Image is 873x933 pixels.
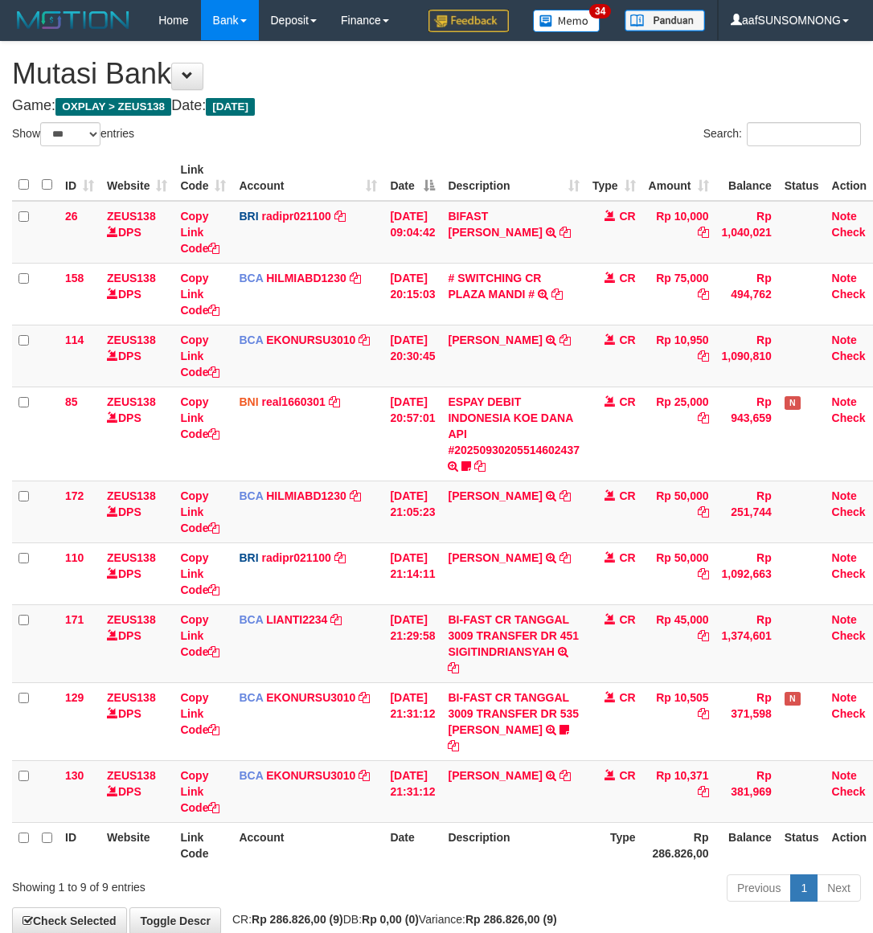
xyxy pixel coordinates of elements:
a: Copy Link Code [180,272,219,317]
th: Website [100,822,174,868]
span: CR [619,691,635,704]
h1: Mutasi Bank [12,58,861,90]
a: [PERSON_NAME] [448,489,542,502]
span: BCA [239,613,263,626]
td: Rp 381,969 [715,760,778,822]
span: BCA [239,489,263,502]
span: 85 [65,395,78,408]
span: BCA [239,272,263,284]
a: Check [832,505,866,518]
a: Copy Rp 10,505 to clipboard [698,707,709,720]
a: Copy Link Code [180,489,219,534]
a: EKONURSU3010 [266,691,355,704]
a: Copy EKONURSU3010 to clipboard [359,691,370,704]
a: Copy BI-FAST CR TANGGAL 3009 TRANSFER DR 535 AISYAH PUTRI HALIZ to clipboard [448,739,459,752]
a: Copy # SWITCHING CR PLAZA MANDI # to clipboard [551,288,563,301]
td: Rp 1,092,663 [715,542,778,604]
a: Copy Rp 25,000 to clipboard [698,411,709,424]
a: Check [832,785,866,798]
strong: Rp 0,00 (0) [362,913,419,926]
th: ID [59,822,100,868]
label: Search: [703,122,861,146]
th: Status [778,822,826,868]
th: Description [441,822,586,868]
td: DPS [100,325,174,387]
a: BI-FAST CR TANGGAL 3009 TRANSFER DR 535 [PERSON_NAME] [448,691,579,736]
a: Check [832,350,866,362]
td: DPS [100,201,174,264]
span: CR [619,334,635,346]
th: Account: activate to sort column ascending [232,155,383,201]
span: CR [619,769,635,782]
a: [PERSON_NAME] [448,551,542,564]
th: Account [232,822,383,868]
a: Note [832,489,857,502]
strong: Rp 286.826,00 (9) [252,913,343,926]
span: BCA [239,769,263,782]
span: [DATE] [206,98,255,116]
td: DPS [100,481,174,542]
span: 34 [589,4,611,18]
a: Copy HILMIABD1230 to clipboard [350,272,361,284]
a: Note [832,551,857,564]
th: Rp 286.826,00 [642,822,715,868]
a: ZEUS138 [107,210,156,223]
a: Copy Link Code [180,691,219,736]
a: Copy DIDI MULYADI to clipboard [559,489,571,502]
a: [PERSON_NAME] [448,334,542,346]
span: BCA [239,334,263,346]
th: Link Code: activate to sort column ascending [174,155,232,201]
th: Description: activate to sort column ascending [441,155,586,201]
a: Copy radipr021100 to clipboard [334,551,346,564]
a: EKONURSU3010 [266,334,355,346]
a: BIFAST [PERSON_NAME] [448,210,542,239]
img: Button%20Memo.svg [533,10,600,32]
a: # SWITCHING CR PLAZA MANDI # [448,272,541,301]
a: Next [817,874,861,902]
input: Search: [747,122,861,146]
span: OXPLAY > ZEUS138 [55,98,171,116]
div: Showing 1 to 9 of 9 entries [12,873,352,895]
a: Copy Link Code [180,334,219,379]
a: ZEUS138 [107,334,156,346]
a: Note [832,395,857,408]
a: ESPAY DEBIT INDONESIA KOE DANA API #20250930205514602437 [448,395,580,456]
a: Copy Rp 10,000 to clipboard [698,226,709,239]
img: panduan.png [625,10,705,31]
td: Rp 25,000 [642,387,715,481]
label: Show entries [12,122,134,146]
td: DPS [100,263,174,325]
span: BNI [239,395,258,408]
a: Copy Link Code [180,613,219,658]
td: [DATE] 21:14:11 [383,542,441,604]
a: Copy Rp 10,371 to clipboard [698,785,709,798]
td: [DATE] 21:31:12 [383,682,441,760]
a: Check [832,226,866,239]
a: Copy EKONURSU3010 to clipboard [359,769,370,782]
td: [DATE] 20:15:03 [383,263,441,325]
img: Feedback.jpg [428,10,509,32]
span: 114 [65,334,84,346]
a: Copy Link Code [180,395,219,440]
th: Link Code [174,822,232,868]
select: Showentries [40,122,100,146]
td: DPS [100,542,174,604]
td: [DATE] 21:31:12 [383,760,441,822]
span: CR [619,210,635,223]
span: CR [619,489,635,502]
a: HILMIABD1230 [266,489,346,502]
a: [PERSON_NAME] [448,769,542,782]
td: Rp 10,000 [642,201,715,264]
td: Rp 251,744 [715,481,778,542]
a: Copy Rp 50,000 to clipboard [698,505,709,518]
a: Copy Rp 45,000 to clipboard [698,629,709,642]
td: Rp 1,040,021 [715,201,778,264]
th: Status [778,155,826,201]
th: Type: activate to sort column ascending [586,155,642,201]
td: [DATE] 21:05:23 [383,481,441,542]
span: CR [619,613,635,626]
a: ZEUS138 [107,551,156,564]
span: BRI [239,210,258,223]
th: Date: activate to sort column descending [383,155,441,201]
a: 1 [790,874,818,902]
